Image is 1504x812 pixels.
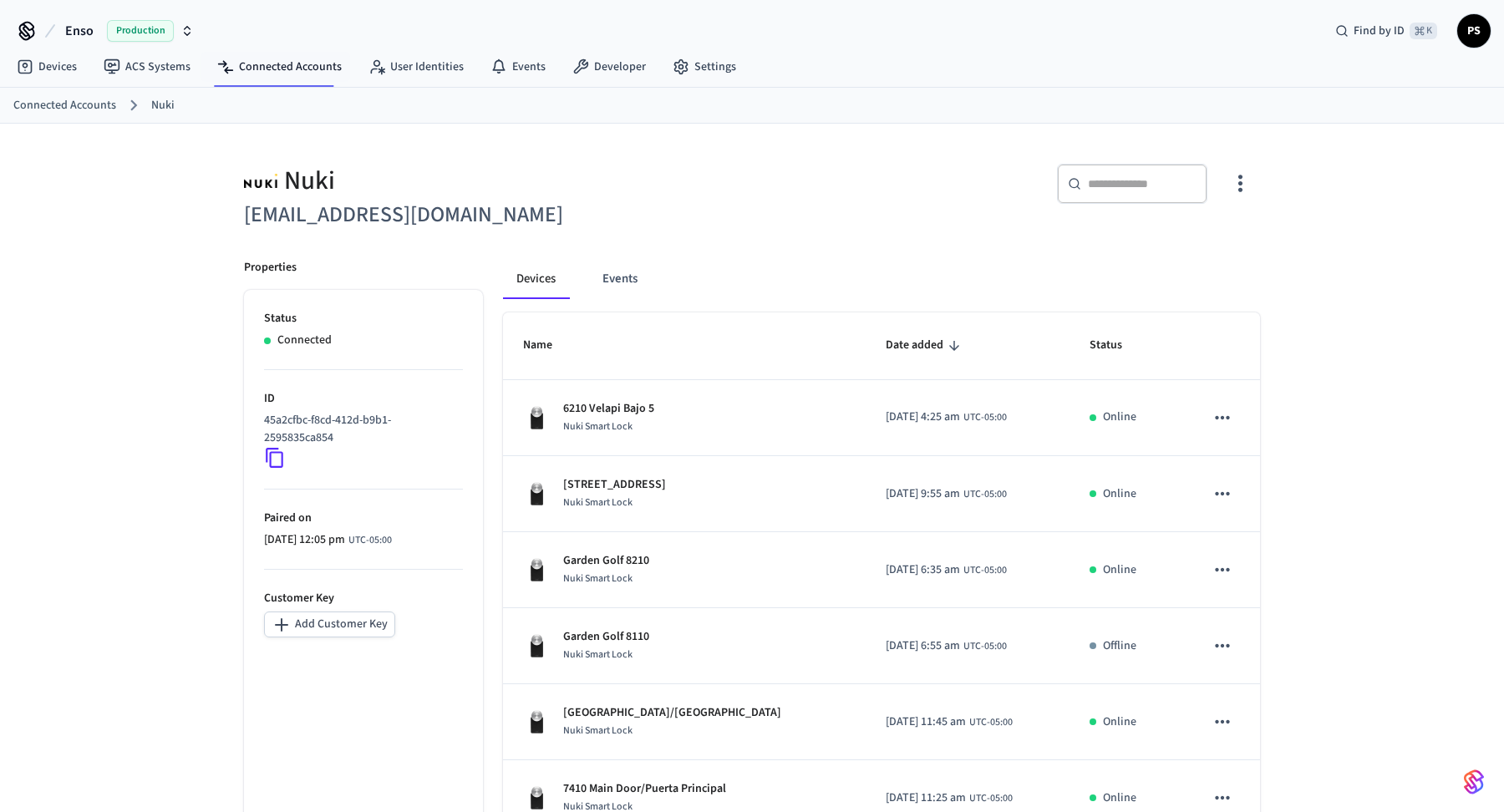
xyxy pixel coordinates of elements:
[1464,769,1484,795] img: SeamLogoGradient.69752ec5.svg
[523,556,550,583] img: Nuki Smart Lock 3.0 Pro Black, Front
[886,409,1007,426] div: America/Bogota
[886,332,965,358] span: Date added
[477,52,559,82] a: Events
[523,784,550,811] img: Nuki Smart Lock 3.0 Pro Black, Front
[264,510,463,527] p: Paired on
[1103,789,1136,807] p: Online
[886,561,960,579] span: [DATE] 6:35 am
[563,476,666,494] p: [STREET_ADDRESS]
[886,789,1013,807] div: America/Bogota
[264,390,463,408] p: ID
[886,637,960,655] span: [DATE] 6:55 am
[264,612,395,637] button: Add Customer Key
[563,704,781,722] p: [GEOGRAPHIC_DATA]/[GEOGRAPHIC_DATA]
[963,639,1007,654] span: UTC-05:00
[969,715,1013,730] span: UTC-05:00
[1103,409,1136,426] p: Online
[886,713,966,731] span: [DATE] 11:45 am
[1457,14,1491,48] button: PS
[563,647,633,662] span: Nuki Smart Lock
[244,164,742,198] div: Nuki
[963,487,1007,502] span: UTC-05:00
[886,409,960,426] span: [DATE] 4:25 am
[3,52,90,82] a: Devices
[563,723,633,738] span: Nuki Smart Lock
[503,259,1260,299] div: connected account tabs
[969,791,1013,806] span: UTC-05:00
[559,52,659,82] a: Developer
[563,495,633,510] span: Nuki Smart Lock
[355,52,477,82] a: User Identities
[659,52,749,82] a: Settings
[1090,332,1144,358] span: Status
[563,780,726,798] p: 7410 Main Door/Puerta Principal
[277,332,332,349] p: Connected
[107,20,174,42] span: Production
[523,404,550,431] img: Nuki Smart Lock 3.0 Pro Black, Front
[523,480,550,507] img: Nuki Smart Lock 3.0 Pro Black, Front
[204,52,355,82] a: Connected Accounts
[1354,23,1405,39] span: Find by ID
[503,259,569,299] button: Devices
[244,259,297,277] p: Properties
[264,531,345,549] span: [DATE] 12:05 pm
[264,310,463,327] p: Status
[563,628,649,646] p: Garden Golf 8110
[1322,16,1451,46] div: Find by ID⌘ K
[1459,16,1489,46] span: PS
[963,563,1007,578] span: UTC-05:00
[563,571,633,586] span: Nuki Smart Lock
[886,561,1007,579] div: America/Bogota
[563,400,654,418] p: 6210 Velapi Bajo 5
[963,410,1007,425] span: UTC-05:00
[523,332,574,358] span: Name
[1103,713,1136,731] p: Online
[151,97,175,114] a: Nuki
[90,52,204,82] a: ACS Systems
[264,590,463,607] p: Customer Key
[13,97,116,114] a: Connected Accounts
[264,531,392,549] div: America/Bogota
[886,637,1007,655] div: America/Bogota
[264,412,456,447] p: 45a2cfbc-f8cd-412d-b9b1-2595835ca854
[523,632,550,659] img: Nuki Smart Lock 3.0 Pro Black, Front
[886,789,966,807] span: [DATE] 11:25 am
[563,552,649,570] p: Garden Golf 8210
[244,198,742,232] h6: [EMAIL_ADDRESS][DOMAIN_NAME]
[1103,485,1136,503] p: Online
[1103,637,1136,655] p: Offline
[1410,23,1437,39] span: ⌘ K
[1103,561,1136,579] p: Online
[886,485,1007,503] div: America/Bogota
[65,21,94,41] span: Enso
[886,713,1013,731] div: America/Bogota
[563,419,633,434] span: Nuki Smart Lock
[589,259,651,299] button: Events
[348,533,392,548] span: UTC-05:00
[523,708,550,735] img: Nuki Smart Lock 3.0 Pro Black, Front
[244,164,277,198] img: Nuki Logo, Square
[886,485,960,503] span: [DATE] 9:55 am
